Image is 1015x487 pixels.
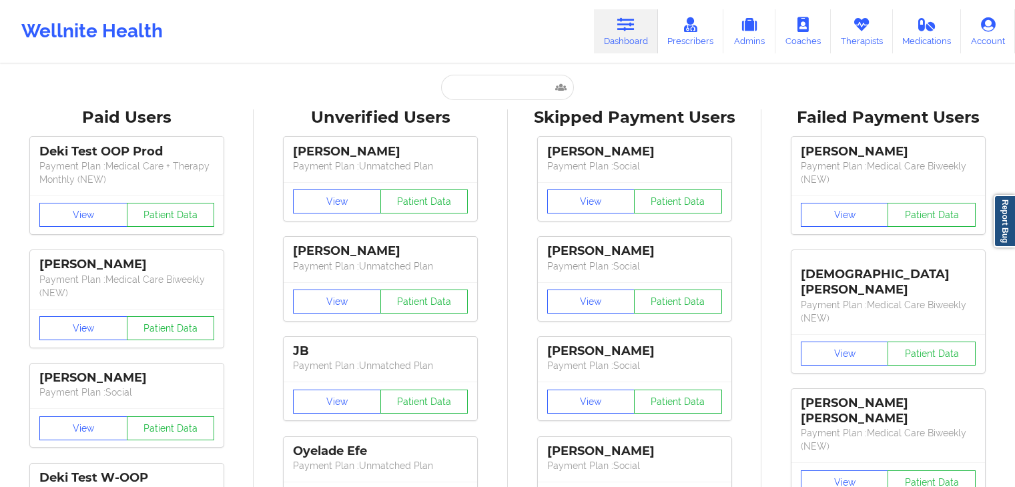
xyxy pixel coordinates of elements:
[293,344,468,359] div: JB
[380,189,468,213] button: Patient Data
[994,195,1015,248] a: Report Bug
[293,444,468,459] div: Oyelade Efe
[801,396,976,426] div: [PERSON_NAME] [PERSON_NAME]
[547,144,722,159] div: [PERSON_NAME]
[547,444,722,459] div: [PERSON_NAME]
[547,243,722,259] div: [PERSON_NAME]
[380,290,468,314] button: Patient Data
[771,107,1006,128] div: Failed Payment Users
[39,159,214,186] p: Payment Plan : Medical Care + Therapy Monthly (NEW)
[547,159,722,173] p: Payment Plan : Social
[293,359,468,372] p: Payment Plan : Unmatched Plan
[39,470,214,486] div: Deki Test W-OOP
[775,9,831,53] a: Coaches
[39,144,214,159] div: Deki Test OOP Prod
[594,9,658,53] a: Dashboard
[39,257,214,272] div: [PERSON_NAME]
[127,316,215,340] button: Patient Data
[547,260,722,273] p: Payment Plan : Social
[801,298,976,325] p: Payment Plan : Medical Care Biweekly (NEW)
[888,203,976,227] button: Patient Data
[547,290,635,314] button: View
[547,359,722,372] p: Payment Plan : Social
[893,9,962,53] a: Medications
[293,159,468,173] p: Payment Plan : Unmatched Plan
[39,316,127,340] button: View
[39,370,214,386] div: [PERSON_NAME]
[127,203,215,227] button: Patient Data
[801,257,976,298] div: [DEMOGRAPHIC_DATA][PERSON_NAME]
[293,144,468,159] div: [PERSON_NAME]
[801,144,976,159] div: [PERSON_NAME]
[801,342,889,366] button: View
[634,390,722,414] button: Patient Data
[547,390,635,414] button: View
[658,9,724,53] a: Prescribers
[517,107,752,128] div: Skipped Payment Users
[801,159,976,186] p: Payment Plan : Medical Care Biweekly (NEW)
[127,416,215,440] button: Patient Data
[293,390,381,414] button: View
[380,390,468,414] button: Patient Data
[293,243,468,259] div: [PERSON_NAME]
[39,203,127,227] button: View
[634,189,722,213] button: Patient Data
[547,344,722,359] div: [PERSON_NAME]
[961,9,1015,53] a: Account
[293,189,381,213] button: View
[888,342,976,366] button: Patient Data
[801,426,976,453] p: Payment Plan : Medical Care Biweekly (NEW)
[547,459,722,472] p: Payment Plan : Social
[723,9,775,53] a: Admins
[293,260,468,273] p: Payment Plan : Unmatched Plan
[547,189,635,213] button: View
[9,107,244,128] div: Paid Users
[634,290,722,314] button: Patient Data
[39,386,214,399] p: Payment Plan : Social
[831,9,893,53] a: Therapists
[801,203,889,227] button: View
[39,416,127,440] button: View
[293,290,381,314] button: View
[39,273,214,300] p: Payment Plan : Medical Care Biweekly (NEW)
[293,459,468,472] p: Payment Plan : Unmatched Plan
[263,107,498,128] div: Unverified Users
